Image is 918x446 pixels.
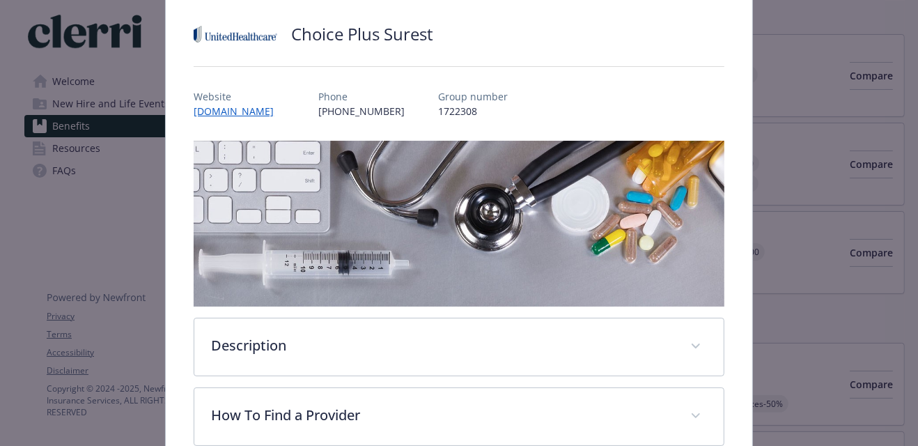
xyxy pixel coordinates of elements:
p: 1722308 [438,104,508,118]
div: Description [194,318,724,376]
p: Phone [318,89,405,104]
a: [DOMAIN_NAME] [194,105,285,118]
p: Description [211,335,674,356]
p: Group number [438,89,508,104]
h2: Choice Plus Surest [291,22,433,46]
img: banner [194,141,724,307]
p: Website [194,89,285,104]
div: How To Find a Provider [194,388,724,445]
img: United Healthcare Insurance Company [194,13,277,55]
p: How To Find a Provider [211,405,674,426]
p: [PHONE_NUMBER] [318,104,405,118]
